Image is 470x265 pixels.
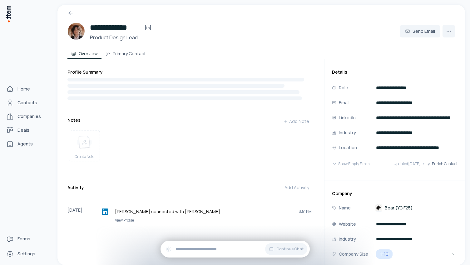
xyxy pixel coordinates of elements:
[17,127,29,133] span: Deals
[4,233,51,245] a: Forms
[101,46,150,59] button: Primary Contact
[332,158,369,170] button: Show Empty Fields
[90,34,154,41] h3: Product Design Lead
[284,118,309,125] div: Add Note
[4,96,51,109] a: Contacts
[67,22,85,40] img: Yugo Imanishi
[375,204,413,212] a: Bear (YC F25)
[400,25,440,37] button: Send Email
[4,248,51,260] a: Settings
[265,243,307,255] button: Continue Chat
[102,209,108,215] img: linkedin logo
[17,141,33,147] span: Agents
[67,46,101,59] button: Overview
[4,138,51,150] a: Agents
[332,69,458,75] h3: Details
[375,204,382,212] img: Bear (YC F25)
[4,83,51,95] a: Home
[339,204,351,211] p: Name
[17,113,41,120] span: Companies
[67,69,314,75] h3: Profile Summary
[339,99,349,106] p: Email
[17,236,30,242] span: Forms
[5,5,11,23] img: Item Brain Logo
[339,129,356,136] p: Industry
[443,25,455,37] button: More actions
[67,204,97,225] div: [DATE]
[69,130,100,161] button: create noteCreate Note
[280,181,314,194] button: Add Activity
[339,84,348,91] p: Role
[161,241,310,258] div: Continue Chat
[393,161,421,166] span: Updated [DATE]
[339,236,356,243] p: Industry
[4,110,51,123] a: Companies
[67,117,81,123] h3: Notes
[17,251,35,257] span: Settings
[339,251,368,258] p: Company Size
[4,124,51,136] a: deals
[67,184,84,191] h3: Activity
[77,135,92,149] img: create note
[100,218,312,223] a: View Profile
[115,209,294,215] p: [PERSON_NAME] connected with [PERSON_NAME]
[279,115,314,128] button: Add Note
[339,144,357,151] p: Location
[17,86,30,92] span: Home
[385,205,413,211] span: Bear (YC F25)
[299,209,312,214] span: 3:51 PM
[17,100,37,106] span: Contacts
[413,28,435,34] span: Send Email
[332,190,458,197] h3: Company
[339,114,356,121] p: LinkedIn
[75,154,94,159] span: Create Note
[339,221,356,228] p: Website
[427,158,458,170] button: Enrich Contact
[276,247,304,252] span: Continue Chat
